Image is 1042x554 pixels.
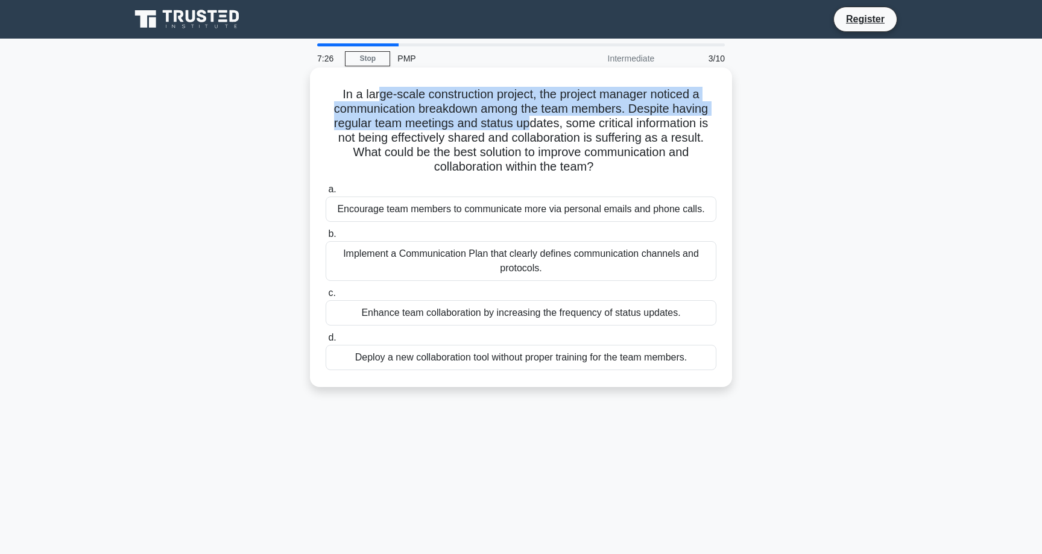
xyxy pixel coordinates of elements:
div: Deploy a new collaboration tool without proper training for the team members. [326,345,716,370]
h5: In a large-scale construction project, the project manager noticed a communication breakdown amon... [324,87,718,175]
span: d. [328,332,336,342]
div: Enhance team collaboration by increasing the frequency of status updates. [326,300,716,326]
a: Stop [345,51,390,66]
span: b. [328,228,336,239]
div: PMP [390,46,556,71]
div: 3/10 [662,46,732,71]
div: Intermediate [556,46,662,71]
span: c. [328,288,335,298]
div: 7:26 [310,46,345,71]
a: Register [839,11,892,27]
span: a. [328,184,336,194]
div: Implement a Communication Plan that clearly defines communication channels and protocols. [326,241,716,281]
div: Encourage team members to communicate more via personal emails and phone calls. [326,197,716,222]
